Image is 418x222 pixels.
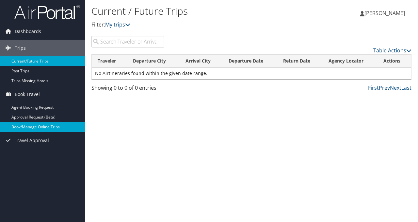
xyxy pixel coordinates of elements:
a: My trips [105,21,130,28]
th: Return Date: activate to sort column ascending [277,55,323,67]
th: Traveler: activate to sort column ascending [92,55,127,67]
a: First [368,84,379,91]
span: Trips [15,40,26,56]
a: Table Actions [373,47,411,54]
span: Book Travel [15,86,40,102]
td: No Airtineraries found within the given date range. [92,67,411,79]
input: Search Traveler or Arrival City [91,36,164,47]
div: Showing 0 to 0 of 0 entries [91,84,164,95]
th: Agency Locator: activate to sort column ascending [323,55,378,67]
th: Actions [378,55,411,67]
th: Arrival City: activate to sort column ascending [180,55,223,67]
a: Next [390,84,401,91]
th: Departure City: activate to sort column ascending [127,55,180,67]
span: Travel Approval [15,132,49,149]
h1: Current / Future Trips [91,4,305,18]
span: [PERSON_NAME] [364,9,405,17]
a: [PERSON_NAME] [360,3,411,23]
img: airportal-logo.png [14,4,80,20]
a: Prev [379,84,390,91]
th: Departure Date: activate to sort column descending [223,55,277,67]
span: Dashboards [15,23,41,40]
a: Last [401,84,411,91]
p: Filter: [91,21,305,29]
